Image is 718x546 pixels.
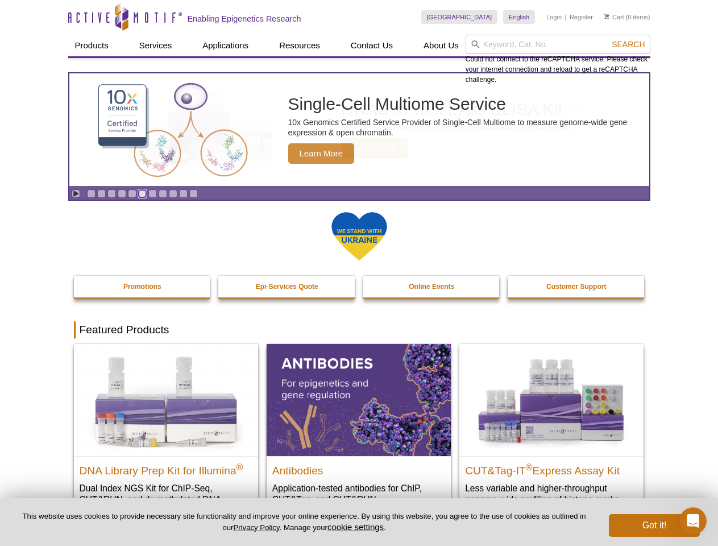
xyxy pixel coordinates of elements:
[72,189,80,198] a: Toggle autoplay
[508,276,645,297] a: Customer Support
[459,344,644,516] a: CUT&Tag-IT® Express Assay Kit CUT&Tag-IT®Express Assay Kit Less variable and higher-throughput ge...
[189,189,198,198] a: Go to slide 11
[503,10,535,24] a: English
[74,344,258,528] a: DNA Library Prep Kit for Illumina DNA Library Prep Kit for Illumina® Dual Index NGS Kit for ChIP-...
[196,35,255,56] a: Applications
[679,507,707,535] iframe: Intercom live chat
[169,189,177,198] a: Go to slide 9
[363,276,501,297] a: Online Events
[179,189,188,198] a: Go to slide 10
[74,344,258,456] img: DNA Library Prep Kit for Illumina
[344,35,400,56] a: Contact Us
[123,283,161,291] strong: Promotions
[74,321,645,338] h2: Featured Products
[128,189,136,198] a: Go to slide 5
[526,462,533,471] sup: ®
[466,35,650,85] div: Could not connect to the reCAPTCHA service. Please check your internet connection and reload to g...
[233,523,279,532] a: Privacy Policy
[565,10,567,24] li: |
[604,14,609,19] img: Your Cart
[417,35,466,56] a: About Us
[138,189,147,198] a: Go to slide 6
[272,35,327,56] a: Resources
[97,189,106,198] a: Go to slide 2
[188,14,301,24] h2: Enabling Epigenetics Research
[68,35,115,56] a: Products
[80,460,252,477] h2: DNA Library Prep Kit for Illumina
[267,344,451,516] a: All Antibodies Antibodies Application-tested antibodies for ChIP, CUT&Tag, and CUT&RUN.
[118,189,126,198] a: Go to slide 4
[612,40,645,49] span: Search
[272,460,445,477] h2: Antibodies
[604,13,624,21] a: Cart
[331,211,388,262] img: We Stand With Ukraine
[159,189,167,198] a: Go to slide 8
[148,189,157,198] a: Go to slide 7
[409,283,454,291] strong: Online Events
[608,39,648,49] button: Search
[604,10,650,24] li: (0 items)
[465,482,638,506] p: Less variable and higher-throughput genome-wide profiling of histone marks​.
[236,462,243,471] sup: ®
[18,511,590,533] p: This website uses cookies to provide necessary site functionality and improve your online experie...
[256,283,318,291] strong: Epi-Services Quote
[546,283,606,291] strong: Customer Support
[80,482,252,517] p: Dual Index NGS Kit for ChIP-Seq, CUT&RUN, and ds methylated DNA assays.
[421,10,498,24] a: [GEOGRAPHIC_DATA]
[87,189,96,198] a: Go to slide 1
[466,35,650,54] input: Keyword, Cat. No.
[267,344,451,456] img: All Antibodies
[459,344,644,456] img: CUT&Tag-IT® Express Assay Kit
[272,482,445,506] p: Application-tested antibodies for ChIP, CUT&Tag, and CUT&RUN.
[465,460,638,477] h2: CUT&Tag-IT Express Assay Kit
[218,276,356,297] a: Epi-Services Quote
[570,13,593,21] a: Register
[107,189,116,198] a: Go to slide 3
[327,522,384,532] button: cookie settings
[546,13,562,21] a: Login
[132,35,179,56] a: Services
[609,514,700,537] button: Got it!
[74,276,211,297] a: Promotions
